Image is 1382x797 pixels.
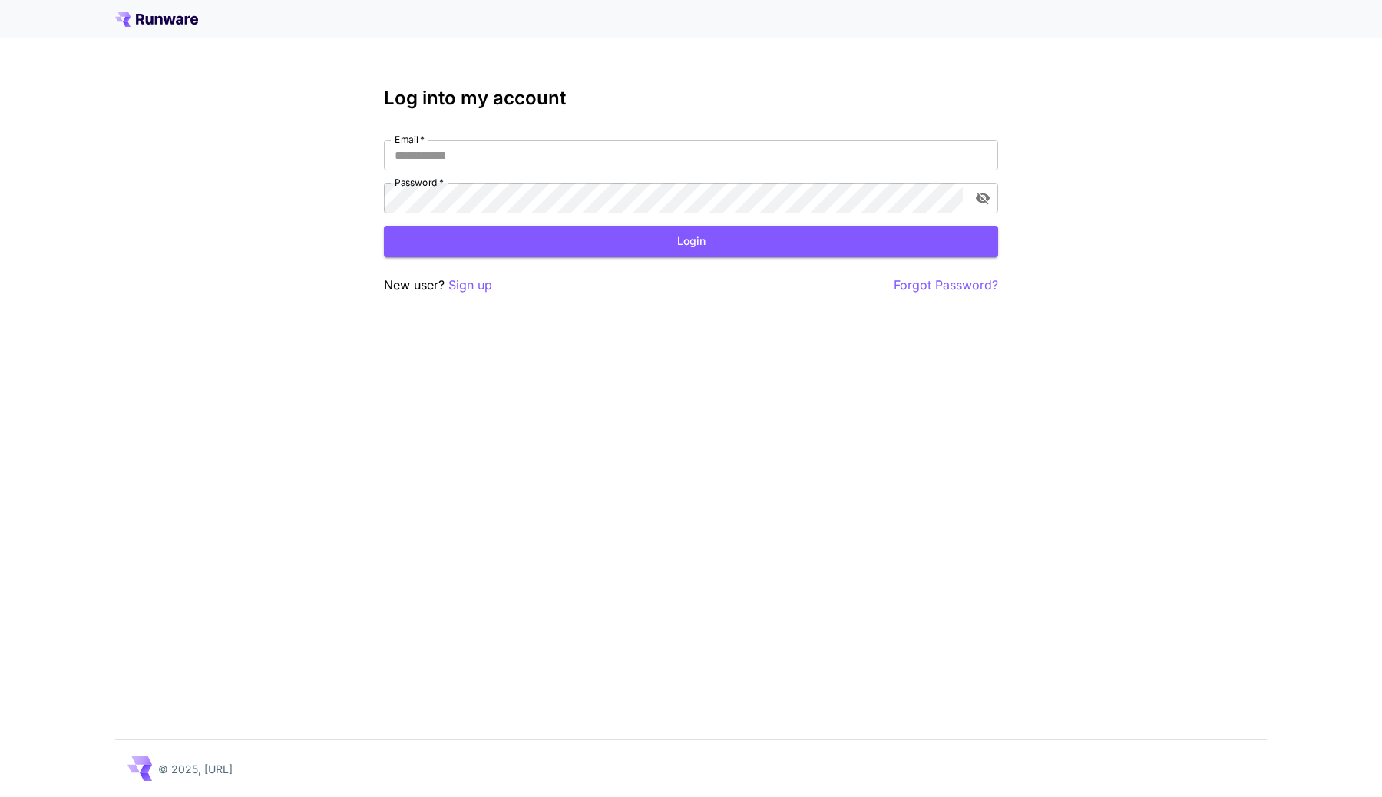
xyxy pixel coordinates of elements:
[158,761,233,777] p: © 2025, [URL]
[384,276,492,295] p: New user?
[395,176,444,189] label: Password
[395,133,425,146] label: Email
[384,226,998,257] button: Login
[969,184,997,212] button: toggle password visibility
[448,276,492,295] button: Sign up
[384,88,998,109] h3: Log into my account
[894,276,998,295] button: Forgot Password?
